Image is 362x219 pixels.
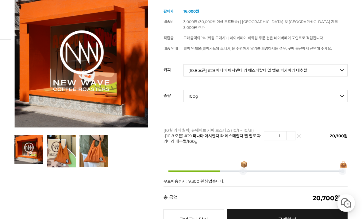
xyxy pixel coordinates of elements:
[164,9,174,14] span: 판매가
[95,177,102,182] span: 설정
[164,195,178,201] strong: 총 금액
[183,19,338,30] span: 3,000원 (30,000원 이상 무료배송) | [GEOGRAPHIC_DATA] 및 [GEOGRAPHIC_DATA] 지역 3,000원 추가
[164,179,348,183] p: 무료배송까지 : 9,300 원 남았습니다.
[164,60,183,74] th: 커피
[164,86,183,100] th: 중량
[313,194,340,202] em: 20,700원
[287,131,295,140] img: 수량증가
[340,161,347,167] span: 👜
[183,46,332,51] span: 월픽 인쇄물(월픽카드와 스티커)을 수령하지 않기를 희망하시는 경우, 구매 옵션에서 선택해 주세요.
[164,36,174,40] span: 적립금
[164,46,178,51] span: 배송 안내
[264,131,273,140] img: 수량감소
[240,161,248,167] span: 📦
[330,133,348,138] span: 20,700원
[79,168,118,183] a: 설정
[2,168,40,183] a: 홈
[19,177,23,182] span: 홈
[164,127,261,144] p: [10월 커피 월픽] 뉴웨이브 커피 로스터스 (10/1 ~ 10/31) -
[56,178,64,182] span: 대화
[313,195,348,201] span: (1개)
[297,136,300,139] img: 삭제
[183,9,199,14] strong: 16,000원
[40,168,79,183] a: 대화
[183,36,324,40] span: 구매금액의 1% (회원 구매시) | 네이버페이 비회원 주문 건은 네이버페이 포인트로 적립됩니다.
[164,133,261,144] span: [10.8 오픈] #29 파나마 아시엔다 라 에스메랄다 엘 벨로 파카마라 내추럴/100g
[164,19,174,24] span: 배송비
